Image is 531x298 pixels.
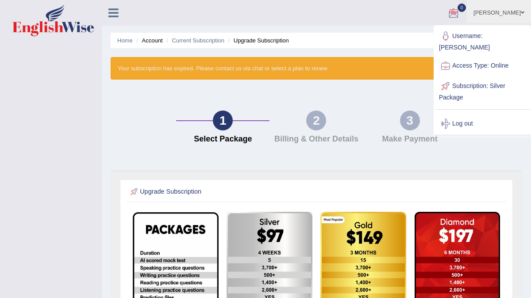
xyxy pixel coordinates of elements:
[111,57,522,80] div: Your subscription has expired. Please contact us via chat or select a plan to renew
[458,4,466,12] span: 0
[134,36,162,45] li: Account
[435,56,530,76] a: Access Type: Online
[400,111,420,130] div: 3
[435,114,530,134] a: Log out
[226,36,289,45] li: Upgrade Subscription
[368,135,452,144] h4: Make Payment
[306,111,326,130] div: 2
[172,37,224,44] a: Current Subscription
[274,135,358,144] h4: Billing & Other Details
[435,76,530,106] a: Subscription: Silver Package
[117,37,133,44] a: Home
[129,186,362,198] h2: Upgrade Subscription
[213,111,233,130] div: 1
[435,26,530,56] a: Username: [PERSON_NAME]
[181,135,265,144] h4: Select Package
